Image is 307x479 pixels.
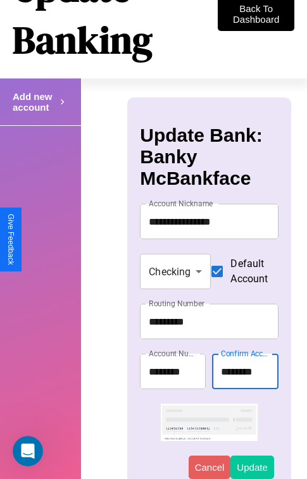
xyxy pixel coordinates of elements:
img: check [161,404,258,440]
label: Account Number [149,348,199,359]
label: Account Nickname [149,198,213,209]
h4: Add new account [13,91,57,113]
button: Cancel [189,456,231,479]
label: Routing Number [149,298,204,309]
label: Confirm Account Number [221,348,272,359]
button: Update [230,456,273,479]
div: Checking [140,254,211,289]
iframe: Intercom live chat [13,436,43,466]
div: Give Feedback [6,214,15,265]
h3: Update Bank: Banky McBankface [140,125,278,189]
span: Default Account [230,256,268,287]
